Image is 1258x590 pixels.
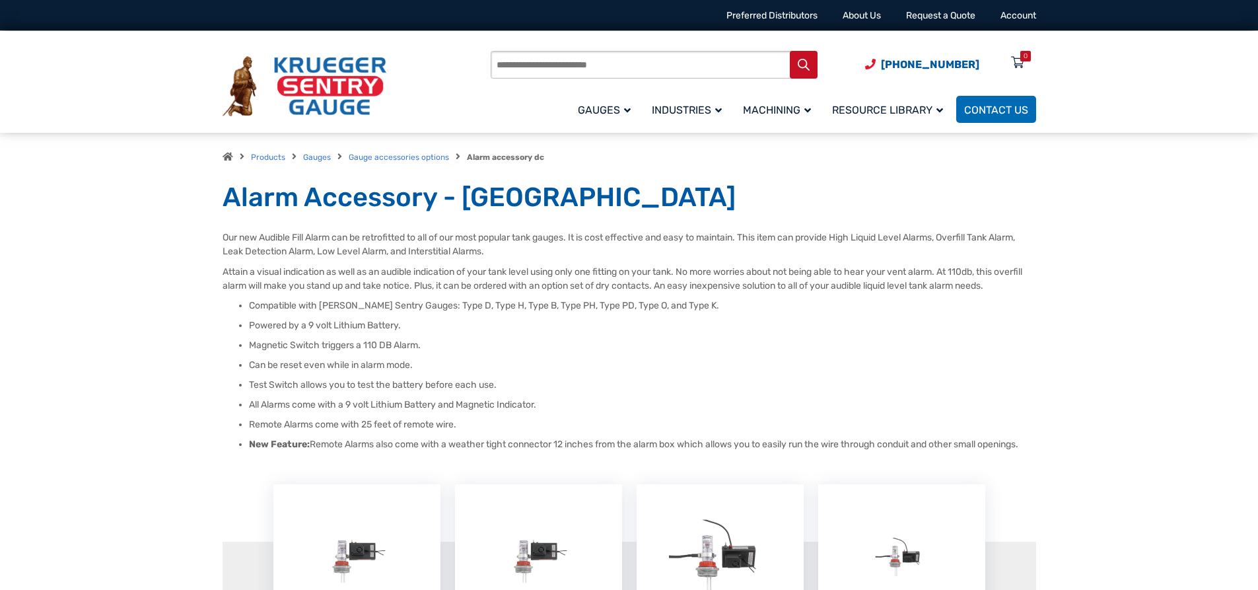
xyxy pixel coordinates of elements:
[824,94,956,125] a: Resource Library
[249,359,1036,372] li: Can be reset even while in alarm mode.
[1024,51,1028,61] div: 0
[251,153,285,162] a: Products
[906,10,975,21] a: Request a Quote
[735,94,824,125] a: Machining
[223,231,1036,258] p: Our new Audible Fill Alarm can be retrofitted to all of our most popular tank gauges. It is cost ...
[881,58,979,71] span: [PHONE_NUMBER]
[223,265,1036,293] p: Attain a visual indication as well as an audible indication of your tank level using only one fit...
[303,153,331,162] a: Gauges
[349,153,449,162] a: Gauge accessories options
[249,319,1036,332] li: Powered by a 9 volt Lithium Battery.
[956,96,1036,123] a: Contact Us
[249,379,1036,392] li: Test Switch allows you to test the battery before each use.
[832,104,943,116] span: Resource Library
[865,56,979,73] a: Phone Number (920) 434-8860
[249,339,1036,352] li: Magnetic Switch triggers a 110 DB Alarm.
[249,398,1036,412] li: All Alarms come with a 9 volt Lithium Battery and Magnetic Indicator.
[570,94,644,125] a: Gauges
[223,181,1036,214] h1: Alarm Accessory - [GEOGRAPHIC_DATA]
[843,10,881,21] a: About Us
[249,439,310,450] strong: New Feature:
[743,104,811,116] span: Machining
[223,56,386,117] img: Krueger Sentry Gauge
[1000,10,1036,21] a: Account
[644,94,735,125] a: Industries
[652,104,722,116] span: Industries
[249,299,1036,313] li: Compatible with [PERSON_NAME] Sentry Gauges: Type D, Type H, Type B, Type PH, Type PD, Type O, an...
[578,104,631,116] span: Gauges
[964,104,1028,116] span: Contact Us
[467,153,544,162] strong: Alarm accessory dc
[726,10,818,21] a: Preferred Distributors
[249,438,1036,451] li: Remote Alarms also come with a weather tight connector 12 inches from the alarm box which allows ...
[249,418,1036,431] li: Remote Alarms come with 25 feet of remote wire.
